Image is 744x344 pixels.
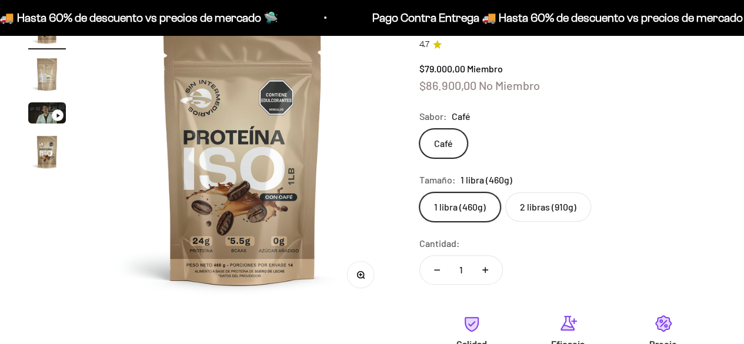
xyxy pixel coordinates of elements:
img: Proteína Aislada ISO - Café [28,133,66,171]
label: Cantidad: [419,236,460,251]
span: $79.000,00 [419,63,465,74]
button: Aumentar cantidad [468,256,502,284]
button: Ir al artículo 3 [28,102,66,127]
button: Ir al artículo 2 [28,55,66,96]
span: $86.900,00 [419,78,476,92]
span: 4.7 [419,38,429,51]
img: Proteína Aislada ISO - Café [28,55,66,93]
legend: Tamaño: [419,172,456,188]
legend: Sabor: [419,109,447,124]
span: 1 libra (460g) [461,172,512,188]
span: Miembro [467,63,503,74]
a: 4.74.7 de 5.0 estrellas [419,38,716,51]
span: No Miembro [479,78,540,92]
button: Reducir cantidad [420,256,454,284]
button: Ir al artículo 4 [28,133,66,174]
img: Proteína Aislada ISO - Café [94,8,391,305]
span: Café [452,109,471,124]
